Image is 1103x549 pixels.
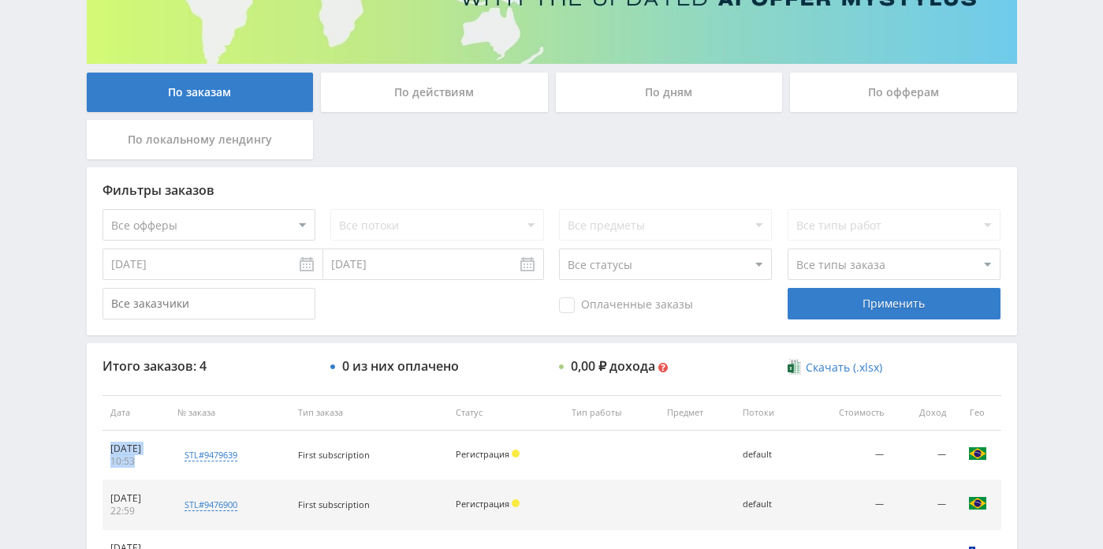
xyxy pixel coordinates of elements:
span: Регистрация [456,498,509,510]
div: По офферам [790,73,1017,112]
th: Дата [102,395,170,431]
div: По действиям [321,73,548,112]
div: 0 из них оплачено [342,359,459,373]
th: Гео [954,395,1001,431]
th: № заказа [170,395,290,431]
span: First subscription [298,499,370,510]
td: — [892,431,954,480]
div: Итого заказов: 4 [102,359,315,373]
div: 10:53 [110,455,162,468]
th: Тип заказа [290,395,448,431]
span: Холд [512,499,520,507]
img: xlsx [788,359,801,375]
div: По дням [556,73,783,112]
span: Скачать (.xlsx) [806,361,882,374]
div: 0,00 ₽ дохода [571,359,655,373]
div: По локальному лендингу [87,120,314,159]
div: stl#9479639 [184,449,237,461]
div: 22:59 [110,505,162,517]
td: — [803,480,892,530]
img: bra.png [968,444,987,463]
span: Оплаченные заказы [559,297,693,313]
th: Тип работы [564,395,659,431]
a: Скачать (.xlsx) [788,360,882,375]
span: Регистрация [456,448,509,460]
span: Холд [512,450,520,458]
div: stl#9476900 [184,499,237,511]
img: bra.png [968,494,987,513]
th: Потоки [735,395,803,431]
th: Статус [448,395,564,431]
div: default [743,499,796,510]
td: — [803,431,892,480]
input: Все заказчики [102,288,315,319]
span: First subscription [298,449,370,461]
div: По заказам [87,73,314,112]
div: Фильтры заказов [102,183,1001,197]
div: [DATE] [110,492,162,505]
div: default [743,450,796,460]
div: Применить [788,288,1001,319]
td: — [892,480,954,530]
th: Доход [892,395,954,431]
div: [DATE] [110,443,162,455]
th: Предмет [659,395,735,431]
th: Стоимость [803,395,892,431]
